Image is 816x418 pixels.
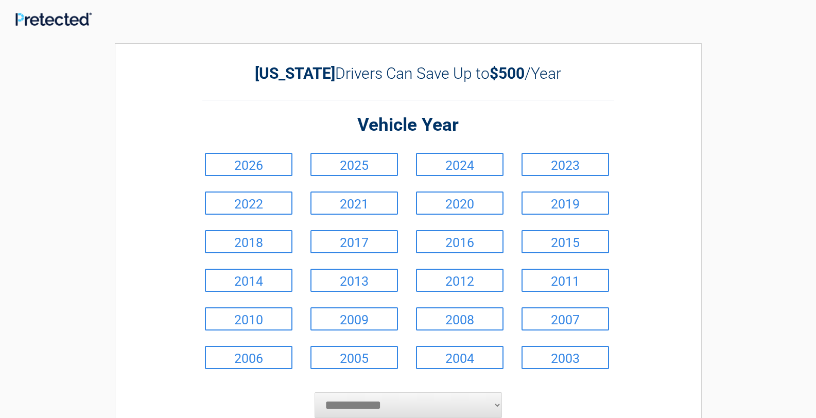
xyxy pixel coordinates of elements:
[522,153,609,176] a: 2023
[416,153,504,176] a: 2024
[205,191,292,215] a: 2022
[522,191,609,215] a: 2019
[310,307,398,330] a: 2009
[310,191,398,215] a: 2021
[416,230,504,253] a: 2016
[205,346,292,369] a: 2006
[416,307,504,330] a: 2008
[522,269,609,292] a: 2011
[310,346,398,369] a: 2005
[255,64,335,82] b: [US_STATE]
[310,269,398,292] a: 2013
[310,153,398,176] a: 2025
[202,64,614,82] h2: Drivers Can Save Up to /Year
[205,269,292,292] a: 2014
[416,191,504,215] a: 2020
[416,346,504,369] a: 2004
[522,230,609,253] a: 2015
[522,307,609,330] a: 2007
[202,113,614,137] h2: Vehicle Year
[205,153,292,176] a: 2026
[490,64,525,82] b: $500
[416,269,504,292] a: 2012
[522,346,609,369] a: 2003
[310,230,398,253] a: 2017
[15,12,92,26] img: Main Logo
[205,307,292,330] a: 2010
[205,230,292,253] a: 2018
